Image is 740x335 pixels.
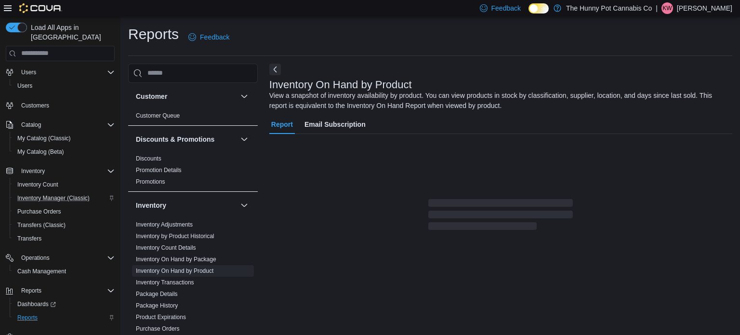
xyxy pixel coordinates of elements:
span: Transfers [17,235,41,242]
a: Inventory Adjustments [136,221,193,228]
a: Inventory Count [13,179,62,190]
a: Package Details [136,291,178,297]
span: Users [21,68,36,76]
a: Feedback [185,27,233,47]
p: [PERSON_NAME] [677,2,732,14]
div: View a snapshot of inventory availability by product. You can view products in stock by classific... [269,91,727,111]
span: Email Subscription [304,115,366,134]
span: Inventory On Hand by Package [136,255,216,263]
span: My Catalog (Beta) [17,148,64,156]
span: Catalog [17,119,115,131]
button: Users [10,79,119,93]
a: Customers [17,100,53,111]
a: Transfers (Classic) [13,219,69,231]
h3: Inventory [136,201,166,210]
button: Next [269,64,281,75]
a: Product Expirations [136,314,186,321]
button: Customers [2,98,119,112]
button: My Catalog (Classic) [10,132,119,145]
span: Reports [21,287,41,295]
a: Reports [13,312,41,323]
button: Reports [10,311,119,324]
span: Customer Queue [136,112,180,120]
a: Package History [136,302,178,309]
span: Transfers [13,233,115,244]
span: Inventory [21,167,45,175]
span: Users [17,67,115,78]
a: Discounts [136,155,161,162]
a: Promotion Details [136,167,182,174]
img: Cova [19,3,62,13]
span: Dark Mode [529,13,529,14]
button: Reports [2,284,119,297]
span: Inventory Transactions [136,279,194,286]
span: Customers [17,99,115,111]
button: Operations [17,252,53,264]
span: Transfers (Classic) [17,221,66,229]
span: Loading [428,201,573,232]
a: Inventory by Product Historical [136,233,214,240]
span: My Catalog (Classic) [13,133,115,144]
a: Dashboards [10,297,119,311]
button: Inventory [238,200,250,211]
span: My Catalog (Beta) [13,146,115,158]
span: Feedback [491,3,521,13]
span: Report [271,115,293,134]
button: Purchase Orders [10,205,119,218]
span: Inventory Count [17,181,58,188]
div: Kali Wehlann [661,2,673,14]
span: Cash Management [17,268,66,275]
p: | [656,2,658,14]
button: Inventory Count [10,178,119,191]
span: Transfers (Classic) [13,219,115,231]
button: Operations [2,251,119,265]
span: Dashboards [13,298,115,310]
a: Purchase Orders [136,325,180,332]
span: Operations [17,252,115,264]
span: Inventory On Hand by Product [136,267,213,275]
span: Package Details [136,290,178,298]
div: Discounts & Promotions [128,153,258,191]
a: Promotions [136,178,165,185]
span: Operations [21,254,50,262]
input: Dark Mode [529,3,549,13]
span: Reports [17,285,115,296]
button: Inventory Manager (Classic) [10,191,119,205]
span: Dashboards [17,300,56,308]
a: My Catalog (Beta) [13,146,68,158]
div: Customer [128,110,258,125]
h1: Reports [128,25,179,44]
a: Inventory Count Details [136,244,196,251]
span: Feedback [200,32,229,42]
a: Inventory On Hand by Package [136,256,216,263]
span: Inventory Count [13,179,115,190]
a: Transfers [13,233,45,244]
span: Reports [13,312,115,323]
h3: Discounts & Promotions [136,134,214,144]
span: Product Expirations [136,313,186,321]
a: Cash Management [13,266,70,277]
span: Inventory [17,165,115,177]
a: Inventory On Hand by Product [136,268,213,274]
span: Users [13,80,115,92]
span: My Catalog (Classic) [17,134,71,142]
button: Users [2,66,119,79]
button: Customer [238,91,250,102]
button: Catalog [2,118,119,132]
button: Catalog [17,119,45,131]
a: Inventory Manager (Classic) [13,192,93,204]
span: Inventory Manager (Classic) [13,192,115,204]
h3: Customer [136,92,167,101]
span: Users [17,82,32,90]
span: Inventory by Product Historical [136,232,214,240]
a: My Catalog (Classic) [13,133,75,144]
a: Dashboards [13,298,60,310]
span: Purchase Orders [13,206,115,217]
button: My Catalog (Beta) [10,145,119,159]
span: KW [662,2,672,14]
span: Load All Apps in [GEOGRAPHIC_DATA] [27,23,115,42]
